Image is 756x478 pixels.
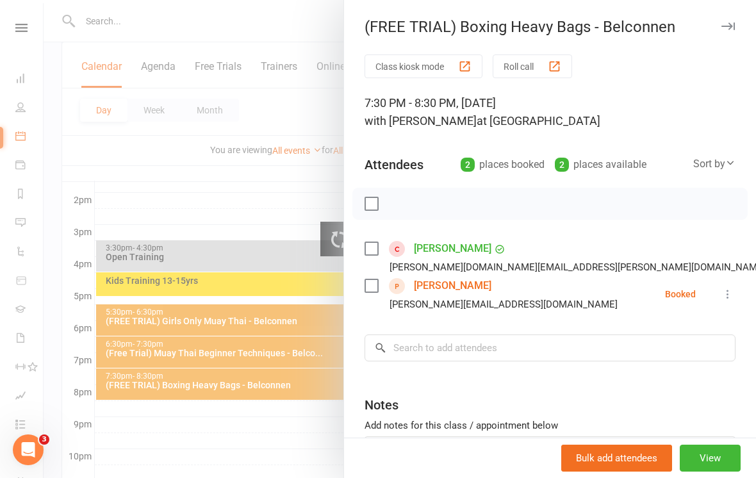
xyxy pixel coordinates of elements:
button: View [680,445,741,472]
div: Booked [665,290,696,299]
div: 7:30 PM - 8:30 PM, [DATE] [365,94,735,130]
button: Class kiosk mode [365,54,482,78]
div: 2 [555,158,569,172]
button: Bulk add attendees [561,445,672,472]
div: [PERSON_NAME][EMAIL_ADDRESS][DOMAIN_NAME] [390,296,618,313]
div: 2 [461,158,475,172]
div: places booked [461,156,545,174]
div: (FREE TRIAL) Boxing Heavy Bags - Belconnen [344,18,756,36]
iframe: Intercom live chat [13,434,44,465]
div: Attendees [365,156,423,174]
a: [PERSON_NAME] [414,276,491,296]
input: Search to add attendees [365,334,735,361]
span: with [PERSON_NAME] [365,114,477,128]
a: [PERSON_NAME] [414,238,491,259]
div: places available [555,156,646,174]
button: Roll call [493,54,572,78]
div: Sort by [693,156,735,172]
div: Add notes for this class / appointment below [365,418,735,433]
span: 3 [39,434,49,445]
span: at [GEOGRAPHIC_DATA] [477,114,600,128]
div: Notes [365,396,399,414]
